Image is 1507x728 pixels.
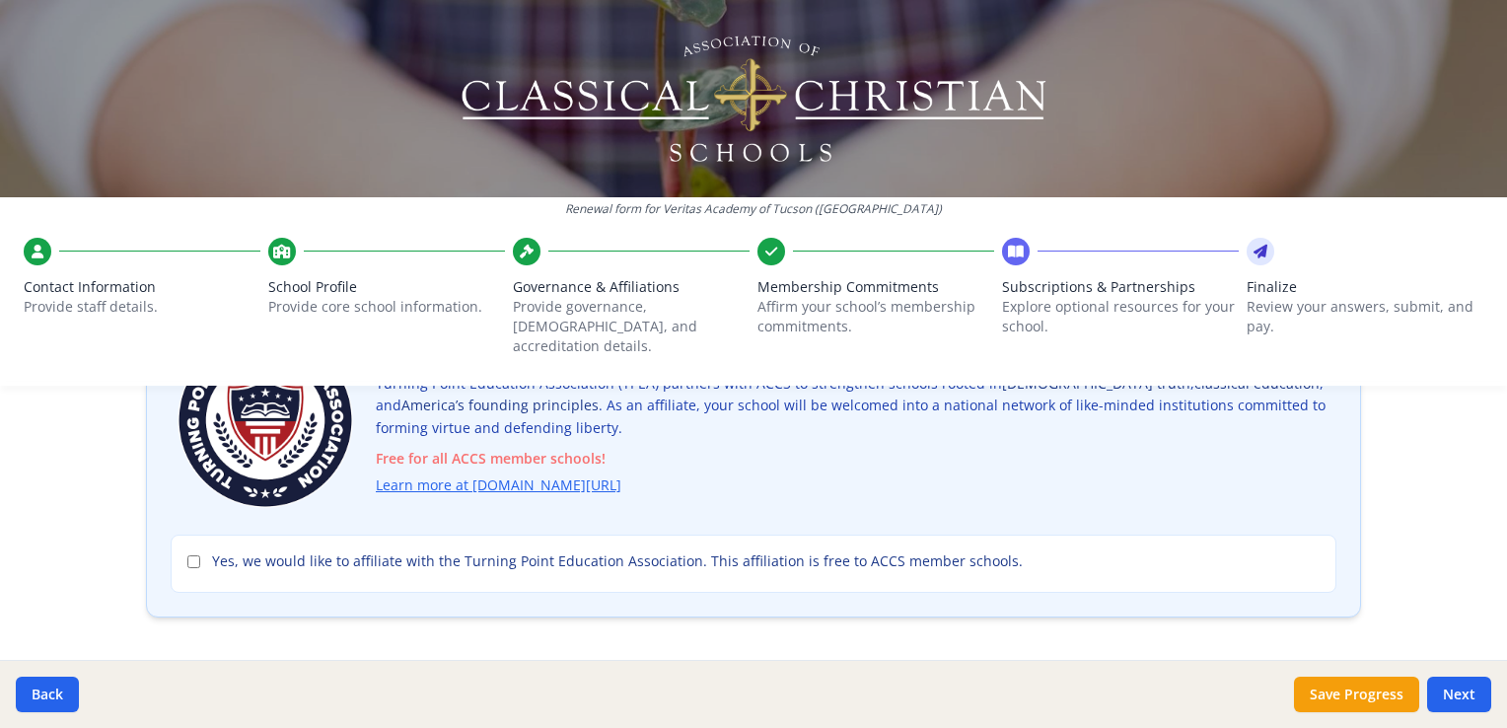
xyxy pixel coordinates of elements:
span: School Profile [268,277,505,297]
p: Provide core school information. [268,297,505,317]
p: Provide staff details. [24,297,260,317]
img: Turning Point Education Association Logo [171,326,360,515]
a: Learn more at [DOMAIN_NAME][URL] [376,474,621,497]
img: Logo [459,30,1049,168]
span: America’s founding principles [401,396,599,414]
span: Membership Commitments [757,277,994,297]
p: Provide governance, [DEMOGRAPHIC_DATA], and accreditation details. [513,297,750,356]
p: Turning Point Education Association (TPEA) partners with ACCS to strengthen schools rooted in , ,... [376,373,1336,497]
span: Subscriptions & Partnerships [1002,277,1239,297]
button: Save Progress [1294,677,1419,712]
span: Finalize [1247,277,1483,297]
span: Governance & Affiliations [513,277,750,297]
p: Affirm your school’s membership commitments. [757,297,994,336]
p: Review your answers, submit, and pay. [1247,297,1483,336]
span: Yes, we would like to affiliate with the Turning Point Education Association. This affiliation is... [212,551,1023,571]
button: Next [1427,677,1491,712]
span: Free for all ACCS member schools! [376,448,1336,471]
p: Explore optional resources for your school. [1002,297,1239,336]
button: Back [16,677,79,712]
span: Contact Information [24,277,260,297]
input: Yes, we would like to affiliate with the Turning Point Education Association. This affiliation is... [187,555,200,568]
